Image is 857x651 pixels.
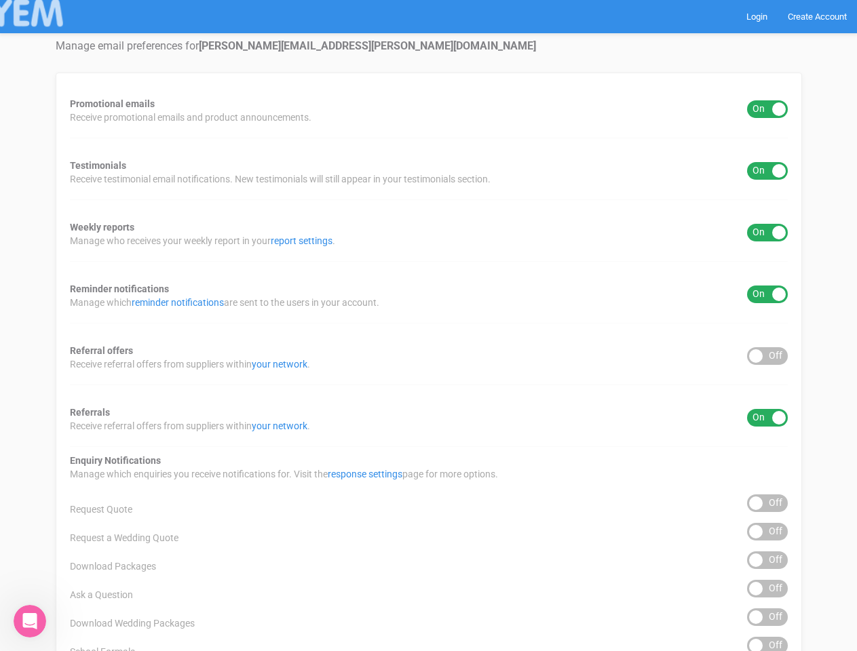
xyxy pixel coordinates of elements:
[70,111,311,124] span: Receive promotional emails and product announcements.
[70,502,132,516] span: Request Quote
[70,234,335,248] span: Manage who receives your weekly report in your .
[328,469,402,479] a: response settings
[70,455,161,466] strong: Enquiry Notifications
[252,420,307,431] a: your network
[70,172,491,186] span: Receive testimonial email notifications. New testimonials will still appear in your testimonials ...
[70,98,155,109] strong: Promotional emails
[70,160,126,171] strong: Testimonials
[14,605,46,637] iframe: Intercom live chat
[70,531,178,545] span: Request a Wedding Quote
[132,297,224,308] a: reminder notifications
[70,407,110,418] strong: Referrals
[252,359,307,370] a: your network
[199,39,536,52] strong: [PERSON_NAME][EMAIL_ADDRESS][PERSON_NAME][DOMAIN_NAME]
[70,588,133,601] span: Ask a Question
[70,283,169,294] strong: Reminder notifications
[271,235,332,246] a: report settings
[70,345,133,356] strong: Referral offers
[70,222,134,233] strong: Weekly reports
[70,616,195,630] span: Download Wedding Packages
[70,419,310,433] span: Receive referral offers from suppliers within .
[70,296,379,309] span: Manage which are sent to the users in your account.
[70,357,310,371] span: Receive referral offers from suppliers within .
[70,559,156,573] span: Download Packages
[70,467,498,481] span: Manage which enquiries you receive notifications for. Visit the page for more options.
[56,40,802,52] h4: Manage email preferences for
